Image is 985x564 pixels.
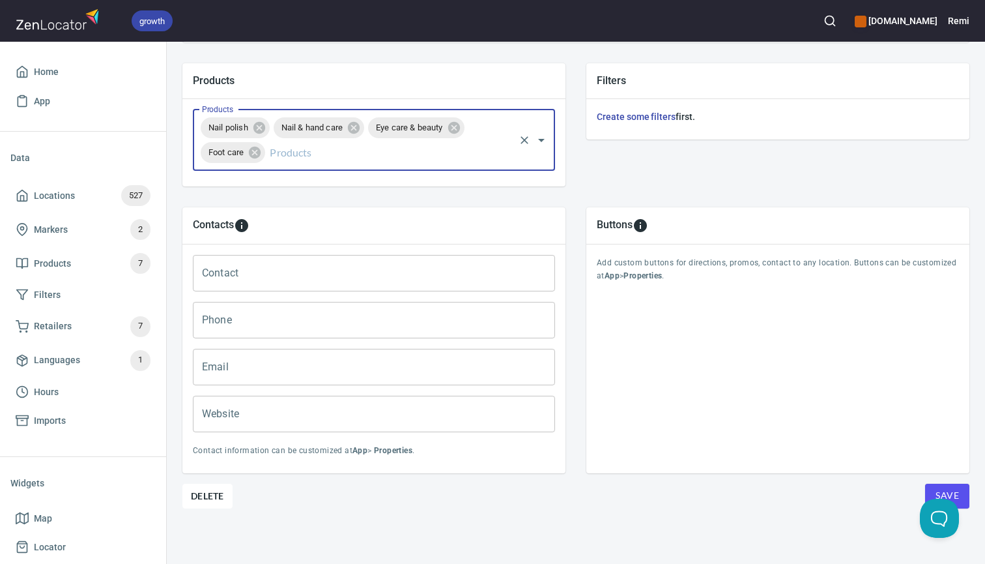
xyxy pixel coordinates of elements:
[34,93,50,110] span: App
[201,121,256,134] span: Nail polish
[34,413,66,429] span: Imports
[10,310,156,344] a: Retailers7
[597,257,959,283] p: Add custom buttons for directions, promos, contact to any location. Buttons can be customized at > .
[10,468,156,499] li: Widgets
[605,271,620,280] b: App
[948,14,969,28] h6: Remi
[193,445,555,458] p: Contact information can be customized at > .
[201,117,270,138] div: Nail polish
[193,74,555,87] h5: Products
[352,446,367,455] b: App
[597,110,959,124] h6: first.
[234,218,250,233] svg: To add custom contact information for locations, please go to Apps > Properties > Contacts.
[515,131,534,149] button: Clear
[10,280,156,310] a: Filters
[201,146,251,158] span: Foot care
[10,504,156,533] a: Map
[10,87,156,116] a: App
[10,344,156,378] a: Languages1
[267,140,513,165] input: Products
[34,287,61,303] span: Filters
[920,499,959,538] iframe: Help Scout Beacon - Open
[130,256,150,271] span: 7
[10,406,156,436] a: Imports
[191,488,224,504] span: Delete
[597,74,959,87] h5: Filters
[368,117,464,138] div: Eye care & beauty
[597,111,676,122] a: Create some filters
[374,446,412,455] b: Properties
[130,353,150,368] span: 1
[34,352,80,368] span: Languages
[182,484,233,509] button: Delete
[132,10,173,31] div: growth
[368,121,451,134] span: Eye care & beauty
[925,484,969,509] button: Save
[274,121,350,134] span: Nail & hand care
[34,222,68,238] span: Markers
[193,218,234,233] h5: Contacts
[34,539,66,556] span: Locator
[935,488,959,504] span: Save
[816,7,844,35] button: Search
[10,57,156,87] a: Home
[10,378,156,407] a: Hours
[130,319,150,334] span: 7
[34,188,75,204] span: Locations
[201,142,265,163] div: Foot care
[121,188,150,203] span: 527
[274,117,364,138] div: Nail & hand care
[855,16,866,27] button: color-CE600E
[948,7,969,35] button: Remi
[34,318,72,334] span: Retailers
[16,5,103,33] img: zenlocator
[855,14,937,28] h6: [DOMAIN_NAME]
[633,218,648,233] svg: To add custom buttons for locations, please go to Apps > Properties > Buttons.
[10,246,156,280] a: Products7
[10,533,156,562] a: Locator
[132,14,173,28] span: growth
[532,131,550,149] button: Open
[34,511,52,527] span: Map
[34,64,59,80] span: Home
[34,256,71,272] span: Products
[10,142,156,173] li: Data
[623,271,662,280] b: Properties
[10,213,156,246] a: Markers2
[10,179,156,213] a: Locations527
[597,218,633,233] h5: Buttons
[34,384,59,400] span: Hours
[130,222,150,237] span: 2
